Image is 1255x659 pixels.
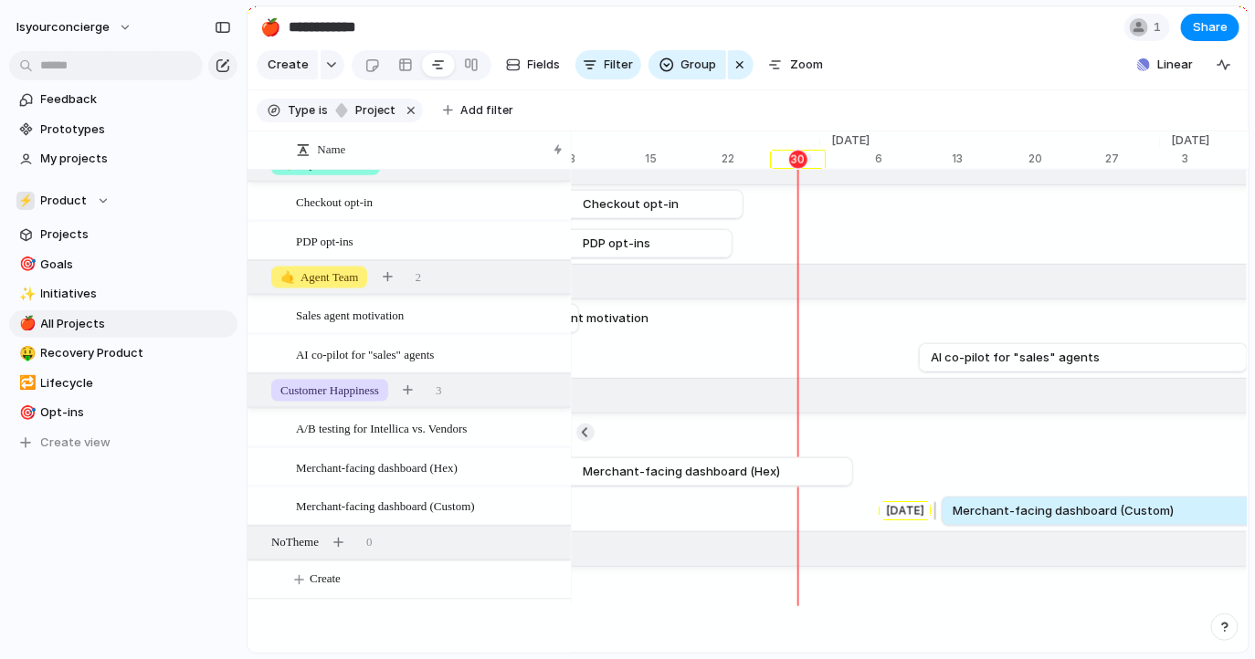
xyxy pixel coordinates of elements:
span: Checkout opt-in [296,191,373,212]
div: 🔁 [19,372,32,393]
button: Linear [1130,51,1200,78]
div: 15 [645,151,722,167]
span: Filter [605,56,634,74]
div: 🤑 [19,343,32,364]
span: Product [41,192,88,210]
span: Projects [41,225,231,244]
div: 13 [952,151,1028,167]
span: Checkout opt-in [583,195,679,214]
span: Group [681,56,717,74]
span: Merchant-facing dashboard (Custom) [954,502,1175,520]
span: 🤙 [280,270,295,284]
button: isyourconcierge [8,13,142,42]
span: project [350,102,395,119]
a: 🤑Recovery Product [9,340,237,367]
a: 🍎All Projects [9,310,237,338]
div: 27 [1105,151,1160,167]
span: No Theme [271,534,319,552]
a: Feedback [9,86,237,113]
span: Merchant-facing dashboard (Hex) [583,463,780,481]
a: ✨Initiatives [9,280,237,308]
span: [DATE] [1160,131,1220,150]
span: Customer Happiness [280,382,379,400]
div: 🎯 [19,254,32,275]
span: Fields [528,56,561,74]
span: Create view [41,434,111,452]
button: 🔁 [16,374,35,392]
span: Name [318,141,346,159]
span: 0 [366,534,373,552]
a: PDP opt-ins [438,230,721,257]
a: Projects [9,221,237,248]
div: 🍎 [260,15,280,39]
div: 6 [875,151,952,167]
button: Filter [575,50,641,79]
span: Goals [41,256,231,274]
a: 🎯Goals [9,251,237,278]
span: AI co-pilot for "sales" agents [296,343,434,364]
span: My projects [41,150,231,168]
span: Feedback [41,90,231,109]
span: 3 [436,382,442,400]
button: 🎯 [16,403,35,422]
div: ✨ [19,284,32,305]
div: 🎯 [19,403,32,424]
button: 🍎 [16,315,35,333]
a: 🔁Lifecycle [9,370,237,397]
div: ⚡ [16,192,35,210]
span: Agent Team [280,268,358,287]
span: PDP opt-ins [583,235,650,253]
span: Linear [1157,56,1193,74]
span: Sales agent motivation [296,304,404,325]
a: Checkout opt-in [514,191,732,218]
a: My projects [9,145,237,173]
button: Create [266,561,599,599]
span: Type [288,102,315,119]
span: A/B testing for Intellica vs. Vendors [296,417,468,438]
div: 8 [568,151,645,167]
span: Share [1193,18,1228,37]
span: Prototypes [41,120,231,139]
span: 2 [415,268,421,287]
span: Initiatives [41,285,231,303]
a: Merchant-facing dashboard (Hex) [514,458,841,486]
button: is [315,100,332,120]
span: Opt-ins [41,403,231,422]
span: Recovery Product [41,344,231,362]
button: project [330,100,399,120]
span: Merchant-facing dashboard (Hex) [296,456,458,477]
span: Zoom [790,56,823,74]
span: isyourconcierge [16,18,110,37]
div: 22 [722,151,798,167]
a: AI co-pilot for "sales" agents [931,344,1236,371]
a: 🎯Opt-ins [9,399,237,426]
button: Create [257,50,318,79]
button: Group [649,50,726,79]
button: Fields [499,50,568,79]
span: [DATE] [820,131,881,150]
div: [DATE] [880,502,931,520]
button: 🤑 [16,344,35,362]
button: ✨ [16,285,35,303]
span: PDP opt-ins [296,230,353,251]
button: 🍎 [256,13,285,42]
span: 1 [1154,18,1166,37]
span: is [319,102,328,119]
button: Create view [9,429,237,456]
a: Prototypes [9,116,237,143]
span: Create [310,570,341,589]
span: AI co-pilot for "sales" agents [931,349,1100,367]
div: 20 [1028,151,1105,167]
span: Add filter [460,102,513,119]
button: Zoom [761,50,830,79]
button: ⚡Product [9,187,237,214]
span: Merchant-facing dashboard (Custom) [296,496,475,517]
button: 🎯 [16,256,35,274]
span: All Projects [41,315,231,333]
